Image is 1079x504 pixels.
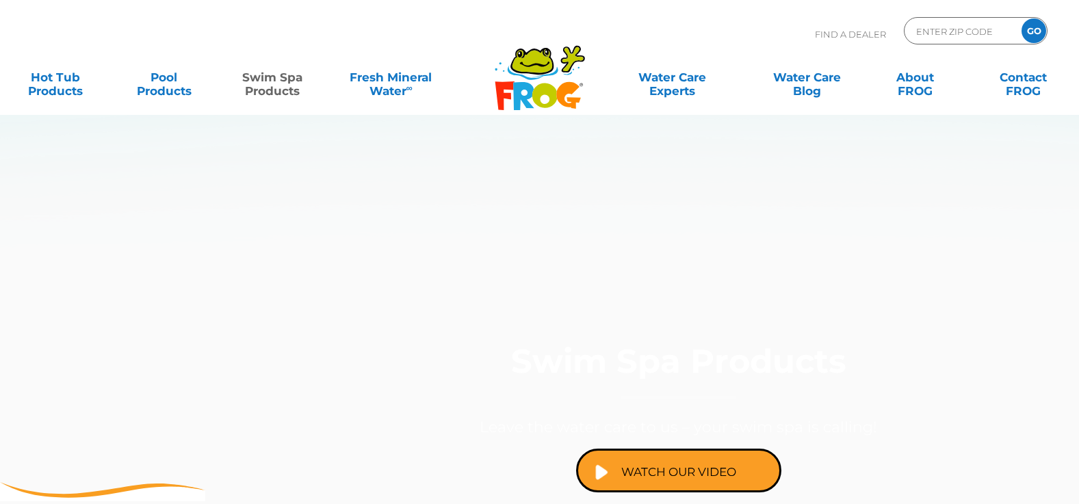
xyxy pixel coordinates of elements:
sup: ∞ [406,83,413,93]
p: Find A Dealer [815,17,886,51]
a: Fresh MineralWater∞ [338,64,443,91]
p: Leave the water care to us – your swim spa is calling! [319,413,1038,442]
a: Hot TubProducts [14,64,98,91]
h1: Swim Spa Products [319,343,1038,399]
a: Swim SpaProducts [230,64,314,91]
img: Frog Products Logo [487,27,593,111]
input: GO [1022,18,1046,43]
a: Watch Our Video [576,449,781,492]
a: AboutFROG [873,64,957,91]
a: Water CareExperts [604,64,741,91]
a: PoolProducts [122,64,206,91]
a: Water CareBlog [765,64,849,91]
a: ContactFROG [981,64,1065,91]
